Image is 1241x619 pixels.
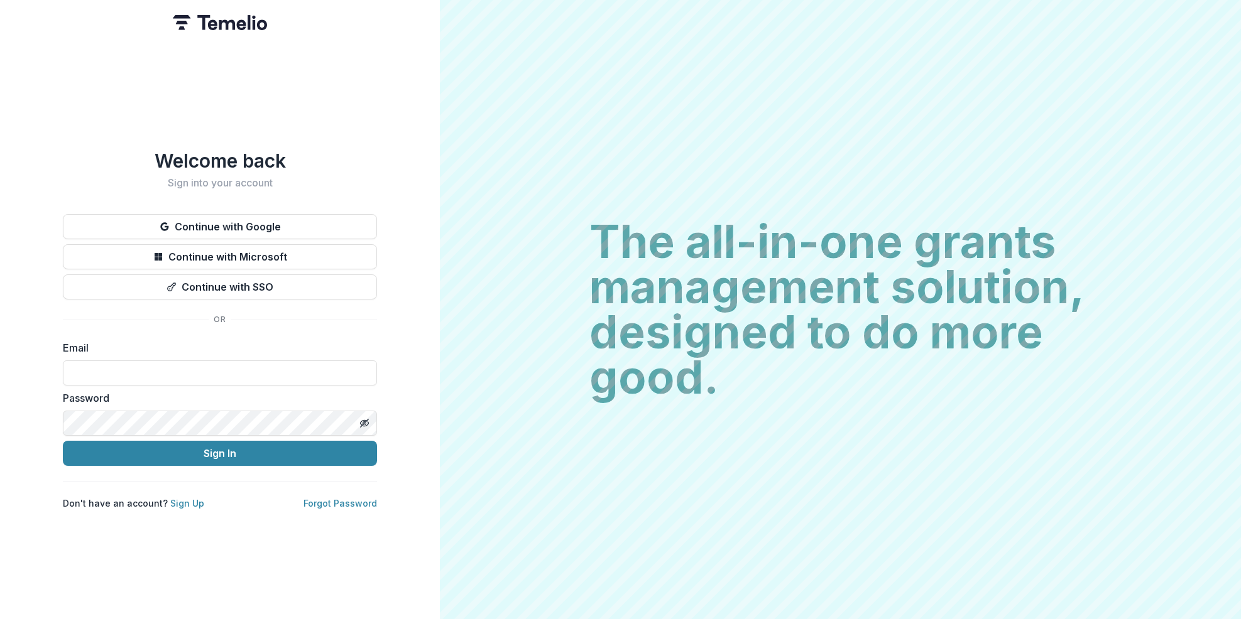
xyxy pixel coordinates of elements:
[63,274,377,299] button: Continue with SSO
[173,15,267,30] img: Temelio
[63,214,377,239] button: Continue with Google
[354,413,374,433] button: Toggle password visibility
[63,340,369,355] label: Email
[63,497,204,510] p: Don't have an account?
[170,498,204,509] a: Sign Up
[303,498,377,509] a: Forgot Password
[63,244,377,269] button: Continue with Microsoft
[63,390,369,406] label: Password
[63,149,377,172] h1: Welcome back
[63,441,377,466] button: Sign In
[63,177,377,189] h2: Sign into your account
